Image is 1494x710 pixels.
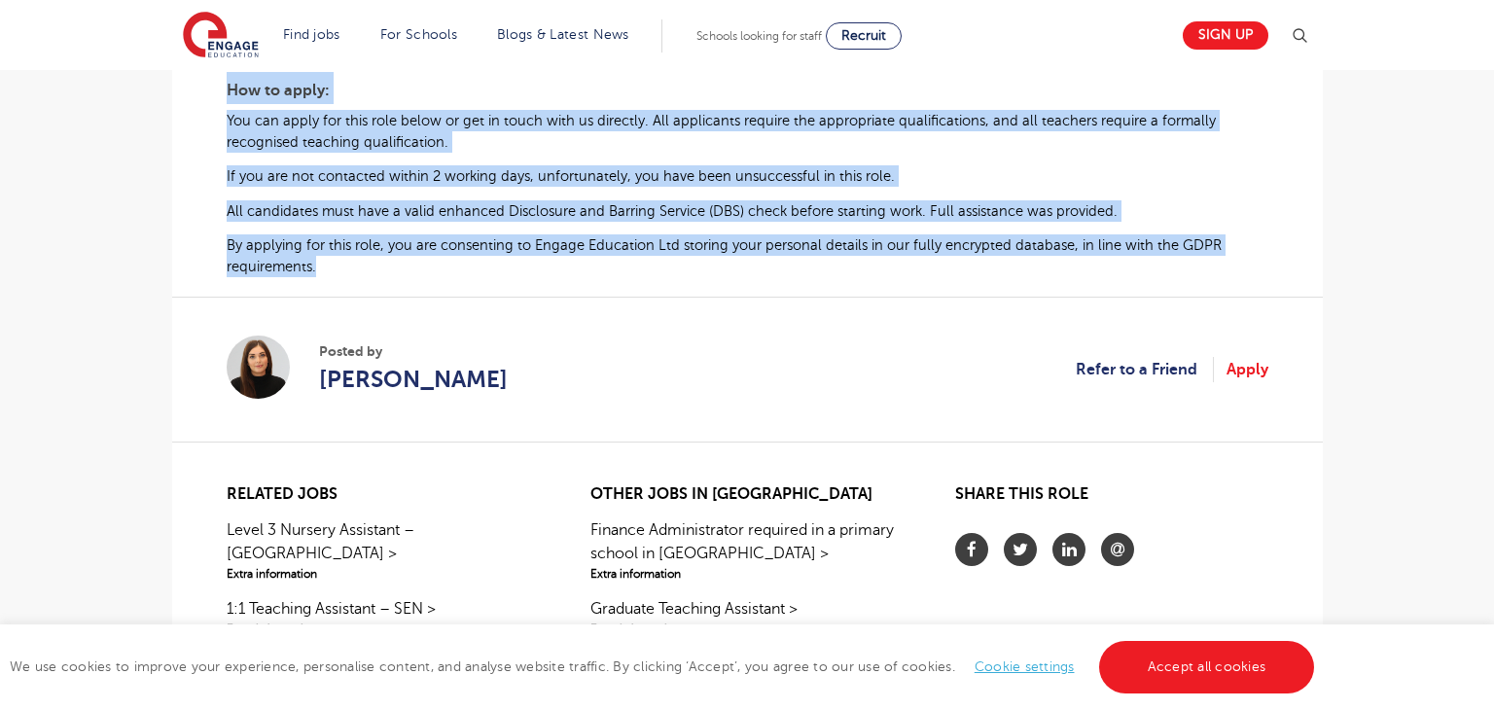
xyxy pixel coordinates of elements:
img: Engage Education [183,12,259,60]
a: Refer to a Friend [1076,357,1214,382]
a: Recruit [826,22,902,50]
a: For Schools [380,27,457,42]
a: Blogs & Latest News [497,27,629,42]
a: Level 3 Nursery Assistant – [GEOGRAPHIC_DATA] >Extra information [227,518,539,583]
span: Schools looking for staff [696,29,822,43]
span: Extra information [590,565,903,583]
span: Recruit [841,28,886,43]
span: By applying for this role, you are consenting to Engage Education Ltd storing your personal detai... [227,237,1222,274]
a: Accept all cookies [1099,641,1315,693]
span: Extra information [227,621,539,638]
h2: Other jobs in [GEOGRAPHIC_DATA] [590,485,903,504]
h2: Share this role [955,485,1267,514]
a: [PERSON_NAME] [319,362,508,397]
a: Cookie settings [975,659,1075,674]
span: You can apply for this role below or get in touch with us directly. All applicants require the ap... [227,113,1216,150]
a: Graduate Teaching Assistant >Extra information [590,597,903,638]
a: Apply [1227,357,1268,382]
a: Finance Administrator required in a primary school in [GEOGRAPHIC_DATA] >Extra information [590,518,903,583]
span: How to apply: [227,82,330,99]
span: Extra information [227,565,539,583]
span: Extra information [590,621,903,638]
span: If you are not contacted within 2 working days, unfortunately, you have been unsuccessful in this... [227,168,895,184]
a: Sign up [1183,21,1268,50]
span: All candidates must have a valid enhanced Disclosure and Barring Service (DBS) check before start... [227,203,1118,219]
span: Posted by [319,341,508,362]
span: We use cookies to improve your experience, personalise content, and analyse website traffic. By c... [10,659,1319,674]
a: Find jobs [283,27,340,42]
h2: Related jobs [227,485,539,504]
a: 1:1 Teaching Assistant – SEN >Extra information [227,597,539,638]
